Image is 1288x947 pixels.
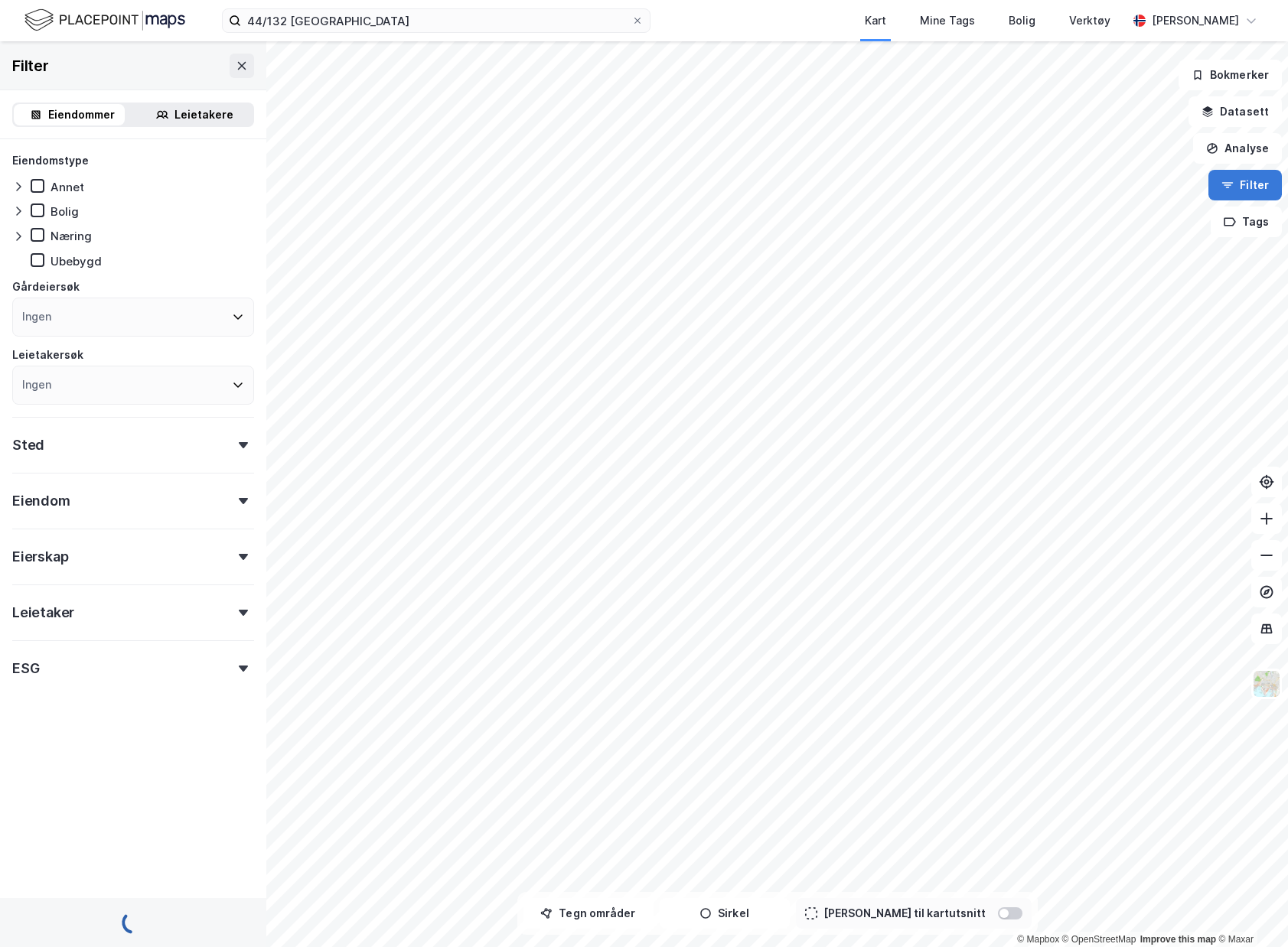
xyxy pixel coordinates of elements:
div: Gårdeiersøk [12,278,80,296]
button: Bokmerker [1179,60,1282,90]
div: Mine Tags [920,11,975,30]
div: Leietakere [174,106,233,124]
div: ESG [12,659,39,678]
a: OpenStreetMap [1062,934,1136,945]
div: Eierskap [12,548,68,566]
div: Ingen [22,376,51,394]
input: Søk på adresse, matrikkel, gårdeiere, leietakere eller personer [241,9,631,32]
div: Verktøy [1069,11,1110,30]
div: Bolig [1009,11,1035,30]
div: Leietakersøk [12,346,83,364]
div: Bolig [51,204,79,219]
button: Sirkel [660,898,790,929]
div: Annet [51,180,84,194]
div: [PERSON_NAME] til kartutsnitt [823,904,986,923]
img: logo.f888ab2527a4732fd821a326f86c7f29.svg [24,7,185,34]
button: Filter [1208,170,1282,200]
button: Datasett [1189,96,1282,127]
img: spinner.a6d8c91a73a9ac5275cf975e30b51cfb.svg [121,910,145,935]
div: Kart [865,11,886,30]
div: Eiendom [12,492,70,510]
div: Eiendomstype [12,151,89,170]
div: Ingen [22,308,51,326]
iframe: Chat Widget [1211,874,1288,947]
div: Kontrollprogram for chat [1211,874,1288,947]
a: Mapbox [1017,934,1059,945]
div: Ubebygd [51,254,102,268]
button: Tags [1211,207,1282,237]
div: Sted [12,436,44,454]
button: Analyse [1193,133,1282,164]
div: Næring [51,229,92,243]
div: Filter [12,54,49,78]
img: Z [1252,669,1281,698]
button: Tegn områder [523,898,654,929]
div: Leietaker [12,604,74,622]
div: [PERSON_NAME] [1152,11,1239,30]
div: Eiendommer [48,106,115,124]
a: Improve this map [1140,934,1216,945]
